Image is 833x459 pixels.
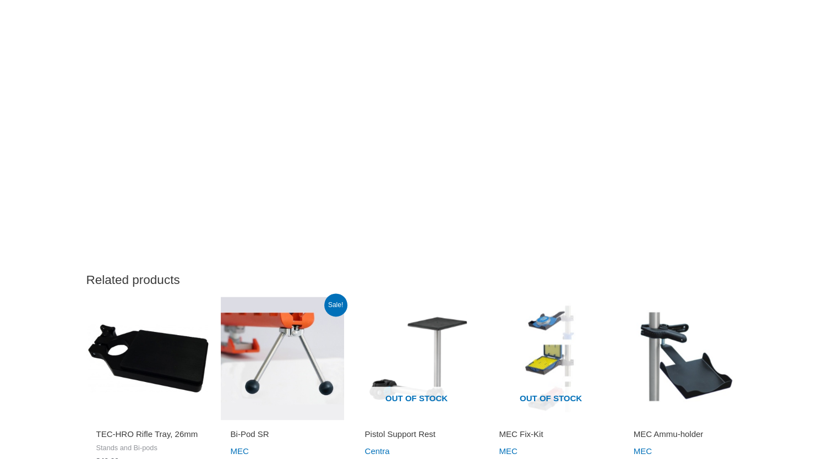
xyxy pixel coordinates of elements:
[499,429,603,444] a: MEC Fix-Kit
[221,297,344,420] img: Bi-Pod SR
[96,444,200,453] span: Stands and Bi-pods
[634,446,652,456] a: MEC
[355,297,478,420] a: Out of stock
[96,429,200,444] a: TEC-HRO Rifle Tray, 26mm
[231,446,249,456] a: MEC
[231,429,334,444] a: Bi-Pod SR
[624,297,747,420] img: MEC Ammu-holder
[86,272,747,288] h2: Related products
[365,446,390,456] a: Centra
[499,429,603,440] h2: MEC Fix-Kit
[489,297,613,420] a: Out of stock
[96,429,200,440] h2: TEC-HRO Rifle Tray, 26mm
[324,293,347,316] span: Sale!
[498,386,605,412] span: Out of stock
[231,429,334,440] h2: Bi-Pod SR
[489,297,613,420] img: MEC Fix-Kit
[634,429,737,440] h2: MEC Ammu-holder
[365,429,469,440] h2: Pistol Support Rest
[365,429,469,444] a: Pistol Support Rest
[86,297,210,420] img: TEC-HRO Rifle Tray, 26mm
[363,386,470,412] span: Out of stock
[355,297,478,420] img: Pistol Support Rest
[634,429,737,444] a: MEC Ammu-holder
[499,446,518,456] a: MEC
